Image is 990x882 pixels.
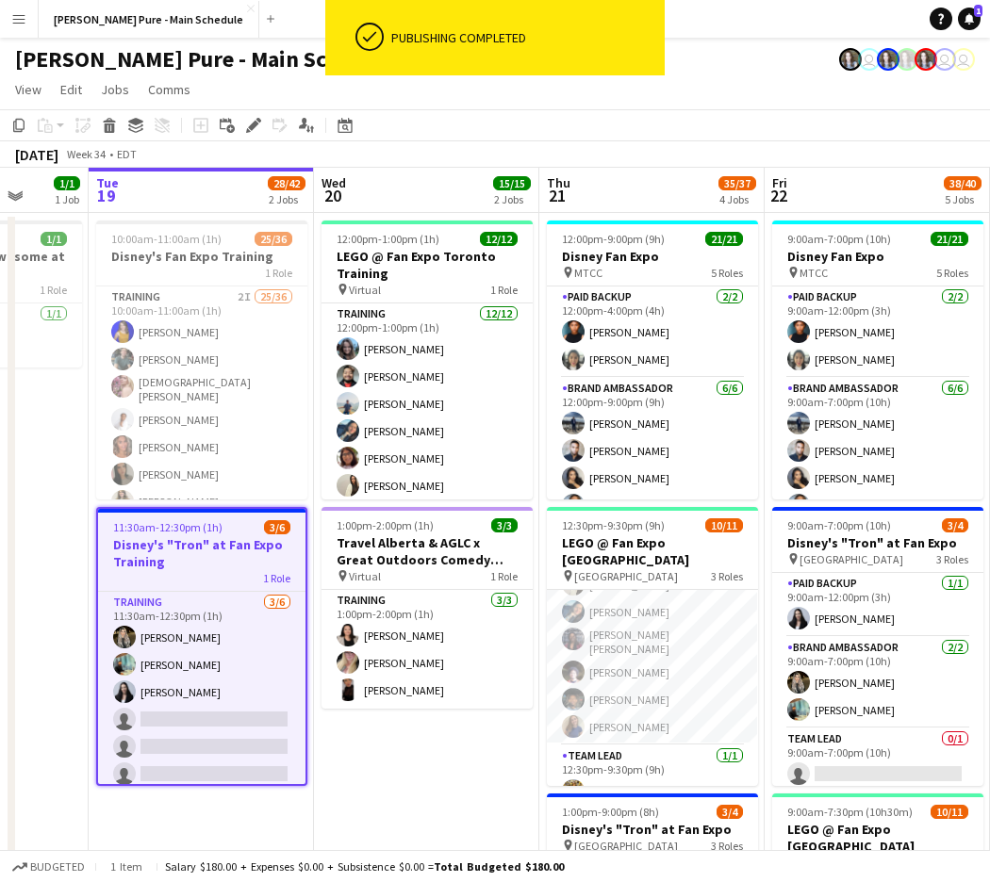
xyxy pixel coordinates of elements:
[111,232,222,246] span: 10:00am-11:00am (1h)
[800,266,828,280] span: MTCC
[96,248,307,265] h3: Disney's Fan Expo Training
[349,569,381,583] span: Virtual
[574,569,678,583] span: [GEOGRAPHIC_DATA]
[322,507,533,709] div: 1:00pm-2:00pm (1h)3/3Travel Alberta & AGLC x Great Outdoors Comedy Festival Training Virtual1 Rol...
[718,176,756,190] span: 35/37
[711,266,743,280] span: 5 Roles
[140,77,198,102] a: Comms
[772,248,983,265] h3: Disney Fan Expo
[98,592,305,792] app-card-role: Training3/611:30am-12:30pm (1h)[PERSON_NAME][PERSON_NAME][PERSON_NAME]
[93,77,137,102] a: Jobs
[787,232,891,246] span: 9:00am-7:00pm (10h)
[711,569,743,583] span: 3 Roles
[772,286,983,378] app-card-role: Paid Backup2/29:00am-12:00pm (3h)[PERSON_NAME][PERSON_NAME]
[490,569,518,583] span: 1 Role
[322,220,533,499] div: 12:00pm-1:00pm (1h)12/12LEGO @ Fan Expo Toronto Training Virtual1 RoleTraining12/1212:00pm-1:00pm...
[391,29,657,46] div: Publishing completed
[772,174,787,191] span: Fri
[40,283,67,297] span: 1 Role
[772,507,983,786] app-job-card: 9:00am-7:00pm (10h)3/4Disney's "Tron" at Fan Expo [GEOGRAPHIC_DATA]3 RolesPaid Backup1/19:00am-12...
[269,192,305,206] div: 2 Jobs
[547,745,758,809] app-card-role: Team Lead1/112:30pm-9:30pm (9h)[PERSON_NAME]
[322,534,533,568] h3: Travel Alberta & AGLC x Great Outdoors Comedy Festival Training
[547,457,758,745] app-card-role: [PERSON_NAME][PERSON_NAME][PERSON_NAME][PERSON_NAME][PERSON_NAME][PERSON_NAME] [PERSON_NAME][PERS...
[148,81,190,98] span: Comms
[944,176,982,190] span: 38/40
[8,77,49,102] a: View
[915,48,937,71] app-user-avatar: Ashleigh Rains
[772,637,983,728] app-card-role: Brand Ambassador2/29:00am-7:00pm (10h)[PERSON_NAME][PERSON_NAME]
[15,81,41,98] span: View
[268,176,305,190] span: 28/42
[101,81,129,98] span: Jobs
[113,520,223,534] span: 11:30am-12:30pm (1h)
[772,378,983,579] app-card-role: Brand Ambassador6/69:00am-7:00pm (10h)[PERSON_NAME][PERSON_NAME][PERSON_NAME][PERSON_NAME]
[104,859,149,874] span: 1 item
[974,5,982,17] span: 1
[717,805,743,819] span: 3/4
[562,805,659,819] span: 1:00pm-9:00pm (8h)
[896,48,918,71] app-user-avatar: Ashleigh Rains
[772,573,983,637] app-card-role: Paid Backup1/19:00am-12:00pm (3h)[PERSON_NAME]
[117,147,137,161] div: EDT
[337,518,434,532] span: 1:00pm-2:00pm (1h)
[165,859,564,874] div: Salary $180.00 + Expenses $0.00 + Subsistence $0.00 =
[322,590,533,709] app-card-role: Training3/31:00pm-2:00pm (1h)[PERSON_NAME][PERSON_NAME][PERSON_NAME]
[787,805,913,819] span: 9:00am-7:30pm (10h30m)
[544,185,570,206] span: 21
[322,174,346,191] span: Wed
[96,174,119,191] span: Tue
[945,192,981,206] div: 5 Jobs
[769,185,787,206] span: 22
[705,232,743,246] span: 21/21
[772,728,983,792] app-card-role: Team Lead0/19:00am-7:00pm (10h)
[562,518,665,532] span: 12:30pm-9:30pm (9h)
[719,192,755,206] div: 4 Jobs
[705,518,743,532] span: 10/11
[39,1,259,38] button: [PERSON_NAME] Pure - Main Schedule
[60,81,82,98] span: Edit
[936,552,968,566] span: 3 Roles
[958,8,981,30] a: 1
[493,176,531,190] span: 15/15
[96,220,307,499] app-job-card: 10:00am-11:00am (1h)25/36Disney's Fan Expo Training1 RoleTraining2I25/3610:00am-11:00am (1h)[PERS...
[547,378,758,579] app-card-role: Brand Ambassador6/612:00pm-9:00pm (9h)[PERSON_NAME][PERSON_NAME][PERSON_NAME][PERSON_NAME]
[322,248,533,282] h3: LEGO @ Fan Expo Toronto Training
[337,232,439,246] span: 12:00pm-1:00pm (1h)
[93,185,119,206] span: 19
[787,518,891,532] span: 9:00am-7:00pm (10h)
[15,45,394,73] h1: [PERSON_NAME] Pure - Main Schedule
[942,518,968,532] span: 3/4
[54,176,80,190] span: 1/1
[547,220,758,499] app-job-card: 12:00pm-9:00pm (9h)21/21Disney Fan Expo MTCC5 RolesPaid Backup2/212:00pm-4:00pm (4h)[PERSON_NAME]...
[772,821,983,855] h3: LEGO @ Fan Expo [GEOGRAPHIC_DATA]
[772,220,983,499] app-job-card: 9:00am-7:00pm (10h)21/21Disney Fan Expo MTCC5 RolesPaid Backup2/29:00am-12:00pm (3h)[PERSON_NAME]...
[574,839,678,853] span: [GEOGRAPHIC_DATA]
[494,192,530,206] div: 2 Jobs
[265,266,292,280] span: 1 Role
[263,571,290,585] span: 1 Role
[491,518,518,532] span: 3/3
[96,507,307,786] div: 11:30am-12:30pm (1h)3/6Disney's "Tron" at Fan Expo Training1 RoleTraining3/611:30am-12:30pm (1h)[...
[322,303,533,674] app-card-role: Training12/1212:00pm-1:00pm (1h)[PERSON_NAME][PERSON_NAME][PERSON_NAME][PERSON_NAME][PERSON_NAME]...
[547,286,758,378] app-card-role: Paid Backup2/212:00pm-4:00pm (4h)[PERSON_NAME][PERSON_NAME]
[98,536,305,570] h3: Disney's "Tron" at Fan Expo Training
[547,248,758,265] h3: Disney Fan Expo
[264,520,290,534] span: 3/6
[9,857,88,877] button: Budgeted
[319,185,346,206] span: 20
[480,232,518,246] span: 12/12
[41,232,67,246] span: 1/1
[62,147,109,161] span: Week 34
[547,507,758,786] app-job-card: 12:30pm-9:30pm (9h)10/11LEGO @ Fan Expo [GEOGRAPHIC_DATA] [GEOGRAPHIC_DATA]3 Roles[PERSON_NAME][P...
[255,232,292,246] span: 25/36
[490,283,518,297] span: 1 Role
[547,534,758,568] h3: LEGO @ Fan Expo [GEOGRAPHIC_DATA]
[30,860,85,874] span: Budgeted
[936,266,968,280] span: 5 Roles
